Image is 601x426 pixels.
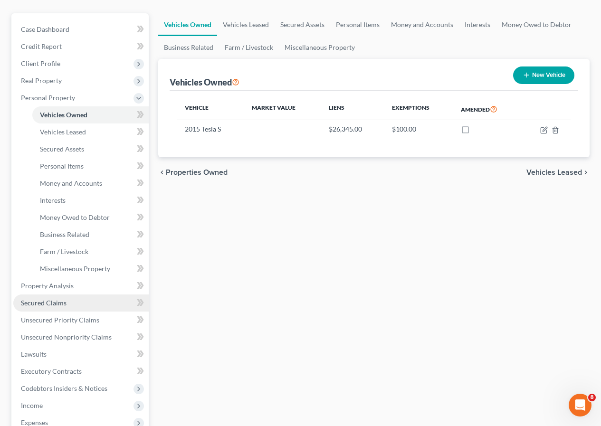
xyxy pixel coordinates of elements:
td: $26,345.00 [321,120,384,138]
td: 2015 Tesla S [177,120,244,138]
span: Farm / Livestock [40,247,88,256]
a: Money and Accounts [385,13,459,36]
a: Unsecured Nonpriority Claims [13,329,149,346]
a: Personal Items [330,13,385,36]
a: Business Related [32,226,149,243]
span: Income [21,401,43,409]
button: Vehicles Leased chevron_right [526,169,590,176]
span: Business Related [40,230,89,238]
a: Vehicles Owned [158,13,217,36]
i: chevron_left [158,169,166,176]
a: Interests [32,192,149,209]
span: Lawsuits [21,350,47,358]
span: Codebtors Insiders & Notices [21,384,107,392]
a: Secured Claims [13,294,149,312]
span: Personal Property [21,94,75,102]
span: Vehicles Leased [526,169,582,176]
span: Vehicles Leased [40,128,86,136]
a: Secured Assets [275,13,330,36]
span: Real Property [21,76,62,85]
span: Client Profile [21,59,60,67]
a: Money and Accounts [32,175,149,192]
span: Property Analysis [21,282,74,290]
td: $100.00 [384,120,453,138]
span: Personal Items [40,162,84,170]
div: Vehicles Owned [170,76,239,88]
button: chevron_left Properties Owned [158,169,228,176]
th: Amended [453,98,521,120]
a: Miscellaneous Property [32,260,149,277]
th: Vehicle [177,98,244,120]
a: Money Owed to Debtor [496,13,577,36]
a: Miscellaneous Property [279,36,361,59]
span: Executory Contracts [21,367,82,375]
span: Money and Accounts [40,179,102,187]
a: Lawsuits [13,346,149,363]
span: Properties Owned [166,169,228,176]
a: Business Related [158,36,219,59]
a: Vehicles Leased [32,123,149,141]
iframe: Intercom live chat [569,394,591,417]
span: Miscellaneous Property [40,265,110,273]
i: chevron_right [582,169,590,176]
a: Credit Report [13,38,149,55]
span: Unsecured Nonpriority Claims [21,333,112,341]
a: Property Analysis [13,277,149,294]
a: Interests [459,13,496,36]
a: Vehicles Owned [32,106,149,123]
span: Secured Assets [40,145,84,153]
span: Case Dashboard [21,25,69,33]
a: Executory Contracts [13,363,149,380]
th: Market Value [244,98,321,120]
a: Personal Items [32,158,149,175]
span: Interests [40,196,66,204]
span: 8 [588,394,596,401]
span: Secured Claims [21,299,67,307]
span: Vehicles Owned [40,111,87,119]
a: Unsecured Priority Claims [13,312,149,329]
a: Money Owed to Debtor [32,209,149,226]
a: Secured Assets [32,141,149,158]
span: Unsecured Priority Claims [21,316,99,324]
th: Exemptions [384,98,453,120]
a: Case Dashboard [13,21,149,38]
button: New Vehicle [513,66,574,84]
a: Farm / Livestock [32,243,149,260]
a: Farm / Livestock [219,36,279,59]
span: Money Owed to Debtor [40,213,110,221]
span: Credit Report [21,42,62,50]
a: Vehicles Leased [217,13,275,36]
th: Liens [321,98,384,120]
